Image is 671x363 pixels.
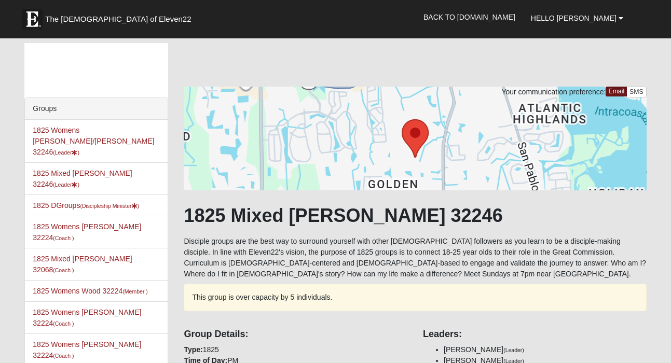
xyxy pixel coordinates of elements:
[53,149,79,156] small: (Leader )
[184,284,646,311] div: This group is over capacity by 5 individuals.
[416,4,523,30] a: Back to [DOMAIN_NAME]
[33,222,141,242] a: 1825 Womens [PERSON_NAME] 32224(Coach )
[423,329,647,340] h4: Leaders:
[17,4,224,30] a: The [DEMOGRAPHIC_DATA] of Eleven22
[606,87,627,96] a: Email
[33,340,141,359] a: 1825 Womens [PERSON_NAME] 32224(Coach )
[626,87,647,97] a: SMS
[25,98,168,120] div: Groups
[53,320,74,327] small: (Coach )
[33,308,141,327] a: 1825 Womens [PERSON_NAME] 32224(Coach )
[531,14,617,22] span: Hello [PERSON_NAME]
[122,288,147,295] small: (Member )
[184,329,407,340] h4: Group Details:
[22,9,43,30] img: Eleven22 logo
[53,181,79,188] small: (Leader )
[45,14,191,24] span: The [DEMOGRAPHIC_DATA] of Eleven22
[33,287,147,295] a: 1825 Womens Wood 32224(Member )
[53,267,74,273] small: (Coach )
[523,5,631,31] a: Hello [PERSON_NAME]
[33,255,132,274] a: 1825 Mixed [PERSON_NAME] 32068(Coach )
[501,88,606,96] span: Your communication preference:
[53,235,74,241] small: (Coach )
[184,204,646,227] h1: 1825 Mixed [PERSON_NAME] 32246
[80,203,139,209] small: (Discipleship Minister )
[33,169,132,188] a: 1825 Mixed [PERSON_NAME] 32246(Leader)
[33,126,154,156] a: 1825 Womens [PERSON_NAME]/[PERSON_NAME] 32246(Leader)
[33,201,139,210] a: 1825 DGroups(Discipleship Minister)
